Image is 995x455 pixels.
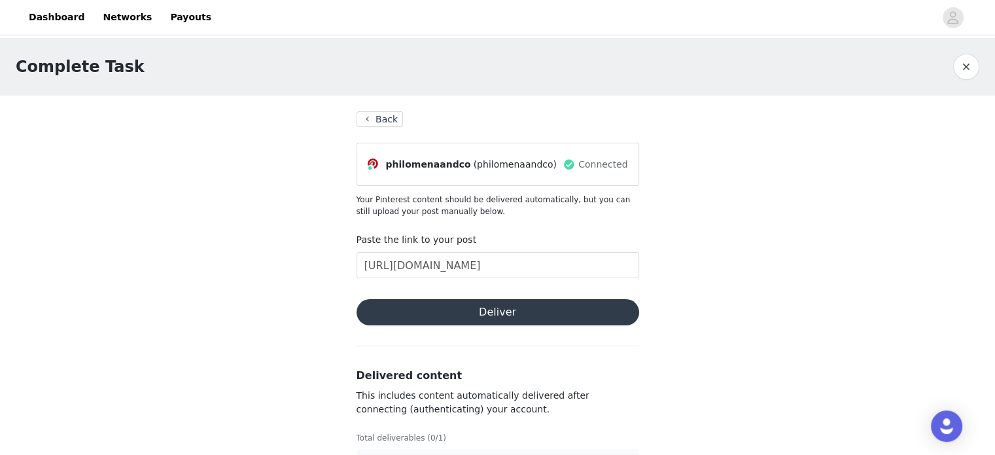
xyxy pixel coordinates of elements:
[357,299,639,325] button: Deliver
[95,3,160,32] a: Networks
[16,55,145,79] h1: Complete Task
[357,234,477,245] label: Paste the link to your post
[357,432,639,444] p: Total deliverables (0/1)
[162,3,219,32] a: Payouts
[357,368,639,384] h3: Delivered content
[21,3,92,32] a: Dashboard
[931,410,962,442] div: Open Intercom Messenger
[386,158,471,172] span: philomenaandco
[357,390,589,414] span: This includes content automatically delivered after connecting (authenticating) your account.
[357,194,639,217] p: Your Pinterest content should be delivered automatically, but you can still upload your post manu...
[474,158,557,172] span: (philomenaandco)
[947,7,959,28] div: avatar
[357,111,404,127] button: Back
[357,252,639,278] input: Paste the link to your content here
[578,158,627,172] span: Connected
